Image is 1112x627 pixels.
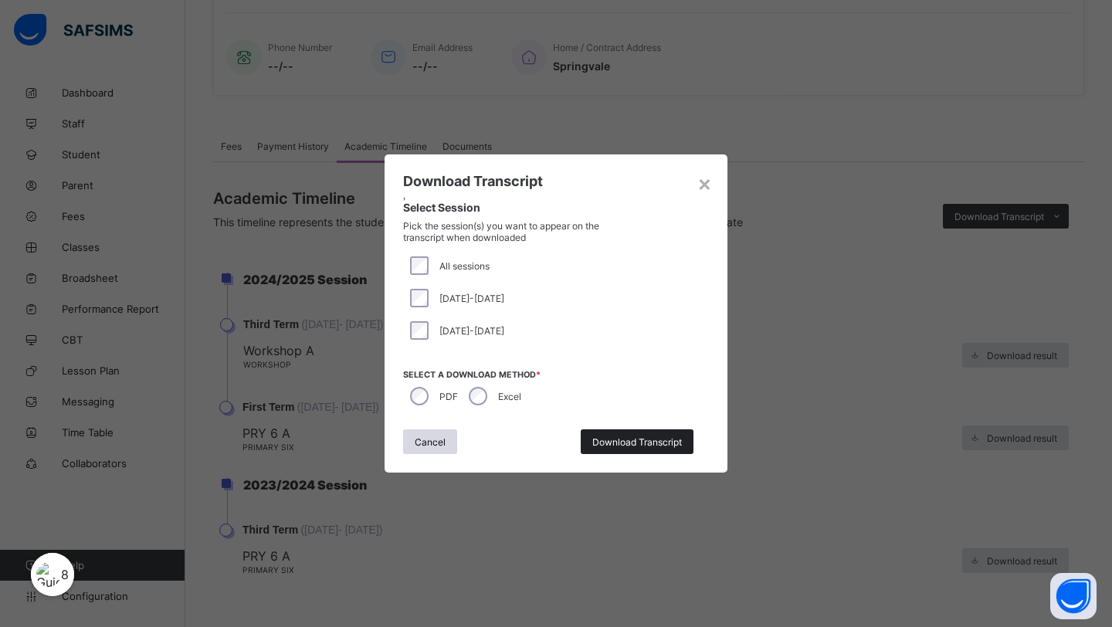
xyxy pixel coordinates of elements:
span: [DATE]-[DATE] [439,325,504,337]
div: × [697,170,712,196]
span: Cancel [415,436,446,448]
span: All sessions [439,260,490,272]
span: [DATE]-[DATE] [439,293,504,304]
span: Select Session [403,201,697,214]
label: Excel [498,391,521,402]
label: PDF [439,391,458,402]
div: , [403,189,697,243]
span: Select a download method [403,370,709,380]
span: Pick the session(s) you want to appear on the transcript when downloaded [403,220,609,243]
span: Download Transcript [403,173,543,189]
button: Open asap [1050,573,1097,619]
span: Download Transcript [592,436,682,448]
